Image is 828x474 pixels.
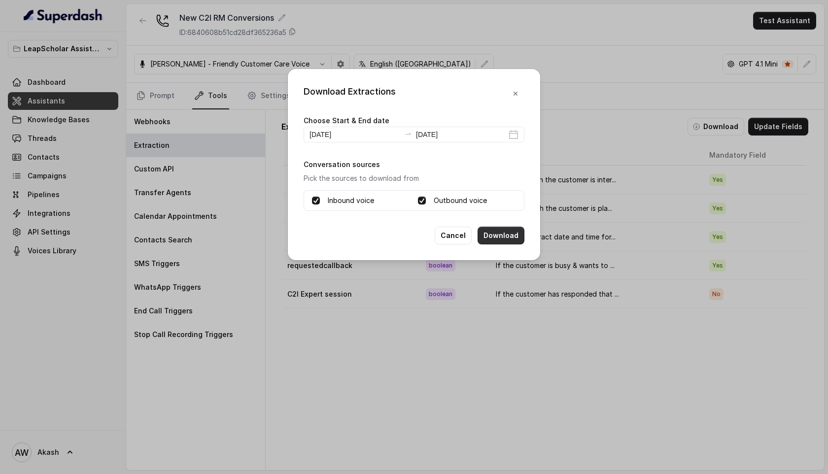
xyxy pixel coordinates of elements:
[304,160,380,169] label: Conversation sources
[416,129,507,140] input: End date
[404,130,412,137] span: to
[435,227,472,244] button: Cancel
[328,195,374,206] label: Inbound voice
[304,85,396,102] div: Download Extractions
[478,227,524,244] button: Download
[404,130,412,137] span: swap-right
[304,116,389,125] label: Choose Start & End date
[434,195,487,206] label: Outbound voice
[310,129,400,140] input: Start date
[304,172,524,184] p: Pick the sources to download from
